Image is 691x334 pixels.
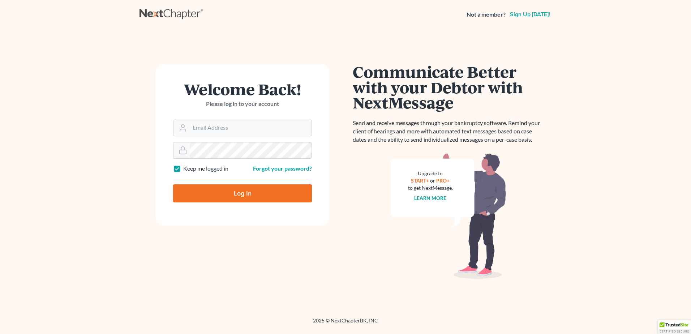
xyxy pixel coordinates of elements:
[173,184,312,202] input: Log In
[408,184,453,192] div: to get NextMessage.
[391,153,506,279] img: nextmessage_bg-59042aed3d76b12b5cd301f8e5b87938c9018125f34e5fa2b7a6b67550977c72.svg
[658,320,691,334] div: TrustedSite Certified
[253,165,312,172] a: Forgot your password?
[140,317,551,330] div: 2025 © NextChapterBK, INC
[353,64,544,110] h1: Communicate Better with your Debtor with NextMessage
[173,100,312,108] p: Please log in to your account
[437,177,450,184] a: PRO+
[353,119,544,144] p: Send and receive messages through your bankruptcy software. Remind your client of hearings and mo...
[467,10,506,19] strong: Not a member?
[508,12,551,17] a: Sign up [DATE]!
[430,177,435,184] span: or
[415,195,447,201] a: Learn more
[408,170,453,177] div: Upgrade to
[411,177,429,184] a: START+
[190,120,312,136] input: Email Address
[183,164,228,173] label: Keep me logged in
[173,81,312,97] h1: Welcome Back!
